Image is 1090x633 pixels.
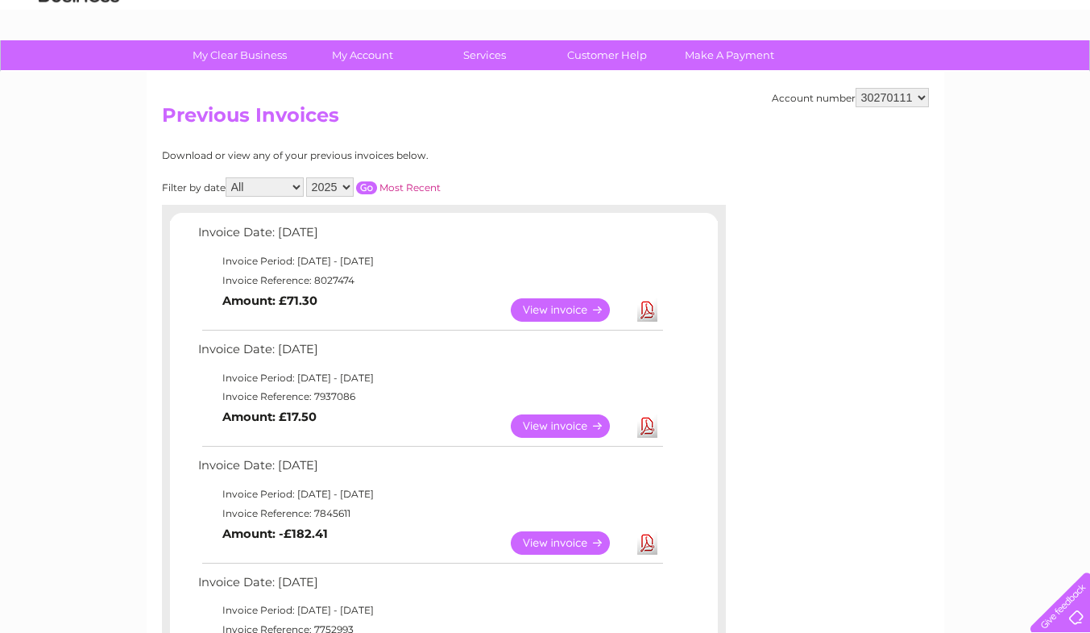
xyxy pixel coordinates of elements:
[162,104,929,135] h2: Previous Invoices
[806,69,837,81] a: Water
[847,69,882,81] a: Energy
[418,40,551,70] a: Services
[194,485,665,504] td: Invoice Period: [DATE] - [DATE]
[222,410,317,424] b: Amount: £17.50
[511,298,629,322] a: View
[194,572,665,602] td: Invoice Date: [DATE]
[194,455,665,485] td: Invoice Date: [DATE]
[194,339,665,369] td: Invoice Date: [DATE]
[194,222,665,252] td: Invoice Date: [DATE]
[194,271,665,290] td: Invoice Reference: 8027474
[222,294,317,308] b: Amount: £71.30
[194,504,665,523] td: Invoice Reference: 7845611
[950,69,973,81] a: Blog
[194,387,665,406] td: Invoice Reference: 7937086
[379,181,441,194] a: Most Recent
[786,8,897,28] a: 0333 014 3131
[162,177,585,197] div: Filter by date
[194,601,665,620] td: Invoice Period: [DATE] - [DATE]
[194,252,665,271] td: Invoice Period: [DATE] - [DATE]
[173,40,306,70] a: My Clear Business
[637,414,657,438] a: Download
[663,40,796,70] a: Make A Payment
[165,9,926,78] div: Clear Business is a trading name of Verastar Limited (registered in [GEOGRAPHIC_DATA] No. 3667643...
[637,298,657,322] a: Download
[511,414,629,438] a: View
[296,40,429,70] a: My Account
[222,527,328,541] b: Amount: -£182.41
[1037,69,1075,81] a: Log out
[637,531,657,555] a: Download
[772,88,929,107] div: Account number
[511,531,629,555] a: View
[194,369,665,388] td: Invoice Period: [DATE] - [DATE]
[892,69,940,81] a: Telecoms
[541,40,673,70] a: Customer Help
[38,42,120,91] img: logo.png
[983,69,1022,81] a: Contact
[162,150,585,161] div: Download or view any of your previous invoices below.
